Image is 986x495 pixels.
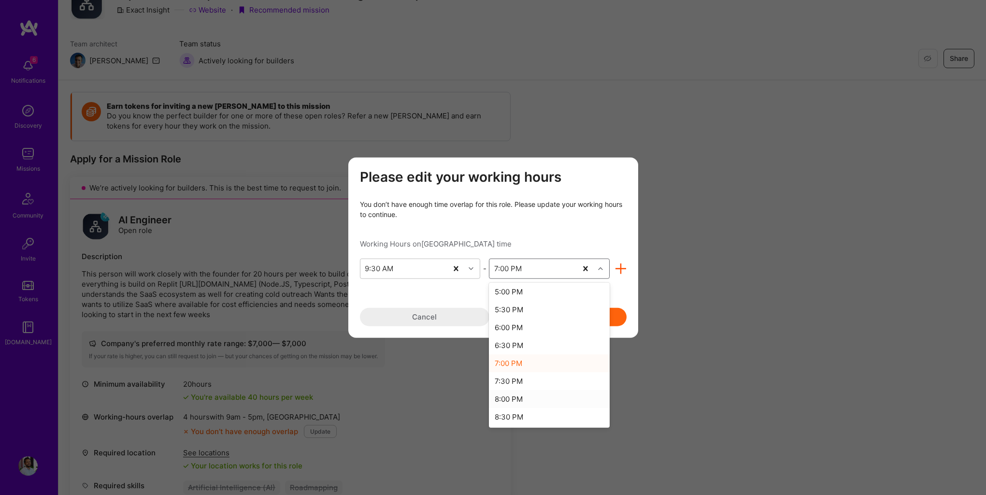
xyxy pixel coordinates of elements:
[598,266,603,271] i: icon Chevron
[360,169,627,186] h3: Please edit your working hours
[489,318,610,336] div: 6:00 PM
[489,425,610,443] div: 9:00 PM
[494,263,522,274] div: 7:00 PM
[489,300,610,318] div: 5:30 PM
[489,354,610,372] div: 7:00 PM
[489,282,610,300] div: 5:00 PM
[489,390,610,408] div: 8:00 PM
[489,408,610,425] div: 8:30 PM
[489,336,610,354] div: 6:30 PM
[360,307,489,326] button: Cancel
[360,199,627,219] div: You don’t have enough time overlap for this role. Please update your working hours to continue.
[360,238,627,248] div: Working Hours on [GEOGRAPHIC_DATA] time
[469,266,473,271] i: icon Chevron
[489,372,610,390] div: 7:30 PM
[348,158,638,338] div: modal
[365,263,393,274] div: 9:30 AM
[480,263,489,274] div: -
